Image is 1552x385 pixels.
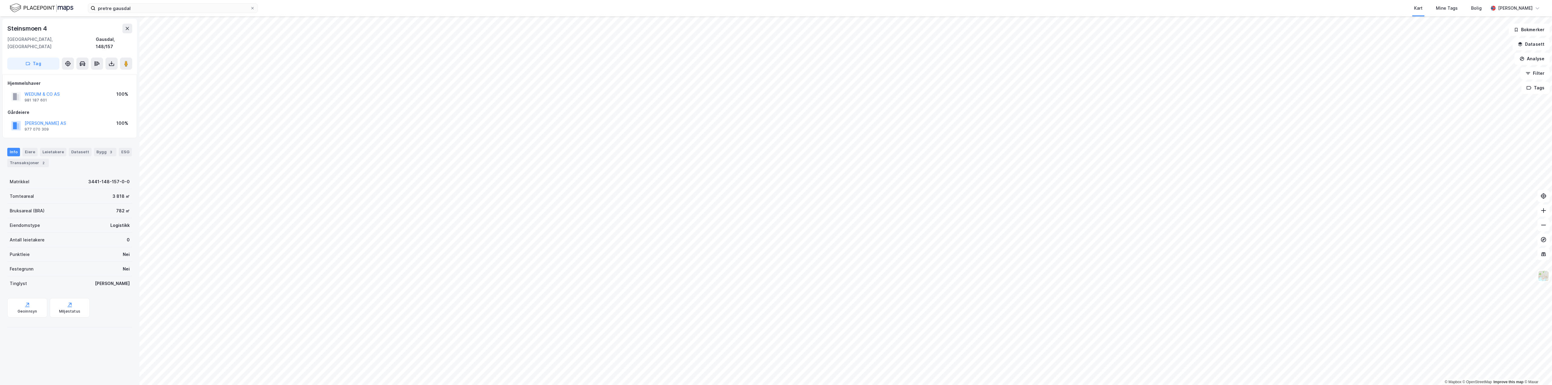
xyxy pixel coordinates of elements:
div: Logistikk [110,222,130,229]
div: [PERSON_NAME] [1498,5,1533,12]
button: Tag [7,58,59,70]
div: Bygg [94,148,116,156]
div: Tomteareal [10,193,34,200]
div: Gårdeiere [8,109,132,116]
div: 0 [127,236,130,244]
div: Kart [1414,5,1423,12]
div: Nei [123,251,130,258]
div: Steinsmoen 4 [7,24,48,33]
div: Gausdal, 148/157 [96,36,132,50]
a: Improve this map [1493,380,1524,384]
div: 100% [116,91,128,98]
div: Mine Tags [1436,5,1458,12]
div: 977 070 309 [25,127,49,132]
img: logo.f888ab2527a4732fd821a326f86c7f29.svg [10,3,73,13]
iframe: Chat Widget [1522,356,1552,385]
div: [PERSON_NAME] [95,280,130,287]
input: Søk på adresse, matrikkel, gårdeiere, leietakere eller personer [95,4,250,13]
button: Tags [1521,82,1550,94]
a: OpenStreetMap [1463,380,1492,384]
div: Kontrollprogram for chat [1522,356,1552,385]
img: Z [1538,270,1549,282]
button: Filter [1520,67,1550,79]
div: Bruksareal (BRA) [10,207,45,214]
div: Eiere [22,148,38,156]
div: Datasett [69,148,92,156]
div: Eiendomstype [10,222,40,229]
div: 3441-148-157-0-0 [88,178,130,185]
div: 2 [40,160,46,166]
div: Festegrunn [10,265,33,273]
div: Matrikkel [10,178,29,185]
div: Leietakere [40,148,66,156]
div: Punktleie [10,251,30,258]
div: [GEOGRAPHIC_DATA], [GEOGRAPHIC_DATA] [7,36,96,50]
div: 3 [108,149,114,155]
div: 782 ㎡ [116,207,130,214]
div: ESG [119,148,132,156]
div: Transaksjoner [7,159,49,167]
div: Hjemmelshaver [8,80,132,87]
div: Antall leietakere [10,236,45,244]
div: Geoinnsyn [18,309,37,314]
div: Info [7,148,20,156]
button: Datasett [1513,38,1550,50]
div: Tinglyst [10,280,27,287]
button: Analyse [1514,53,1550,65]
div: 981 187 601 [25,98,47,103]
div: Miljøstatus [59,309,80,314]
a: Mapbox [1445,380,1461,384]
button: Bokmerker [1509,24,1550,36]
div: 3 818 ㎡ [112,193,130,200]
div: 100% [116,120,128,127]
div: Bolig [1471,5,1482,12]
div: Nei [123,265,130,273]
